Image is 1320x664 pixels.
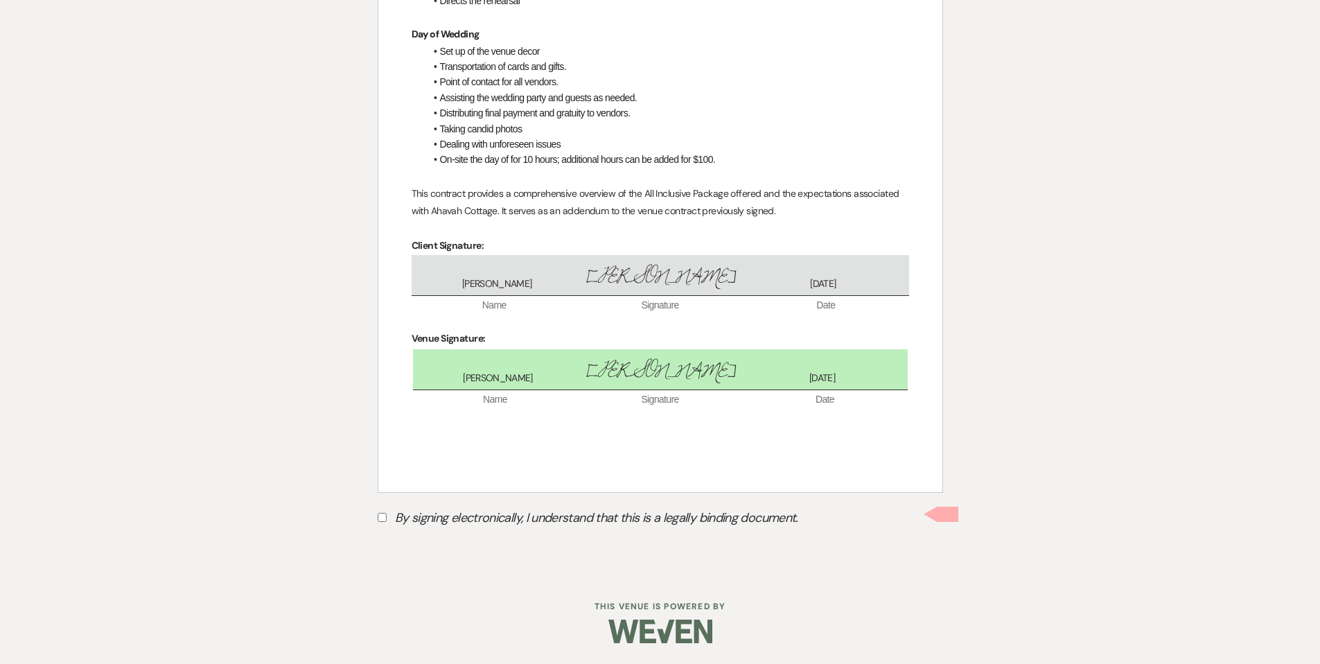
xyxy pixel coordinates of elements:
[378,507,943,533] label: By signing electronically, I understand that this is a legally binding document.
[417,372,579,385] span: [PERSON_NAME]
[579,262,741,292] span: [PERSON_NAME]
[440,123,522,134] span: Taking candid photos
[578,393,743,407] span: Signature
[577,299,743,313] span: Signature
[416,277,579,291] span: [PERSON_NAME]
[440,92,637,103] span: Assisting the wedding party and guests as needed.
[579,356,741,386] span: [PERSON_NAME]
[412,239,484,252] strong: Client Signature:
[741,277,904,291] span: [DATE]
[412,299,577,313] span: Name
[440,107,631,119] span: Distributing final payment and gratuity to vendors.
[440,139,561,150] span: Dealing with unforeseen issues
[440,61,566,72] span: Transportation of cards and gifts.
[412,28,479,40] strong: Day of Wedding
[440,46,540,57] span: Set up of the venue decor
[741,372,904,385] span: [DATE]
[440,154,716,165] span: On-site the day of for 10 hours; additional hours can be added for $100.
[743,299,908,313] span: Date
[412,332,486,344] strong: Venue Signature:
[413,393,578,407] span: Name
[412,185,909,220] p: This contract provides a comprehensive overview of the All Inclusive Package offered and the expe...
[743,393,908,407] span: Date
[440,76,558,87] span: Point of contact for all vendors.
[378,513,387,522] input: By signing electronically, I understand that this is a legally binding document.
[608,607,712,656] img: Weven Logo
